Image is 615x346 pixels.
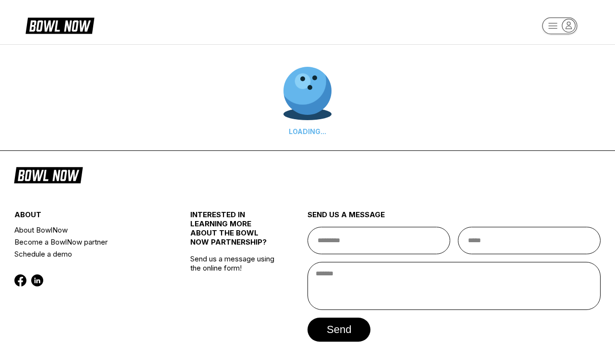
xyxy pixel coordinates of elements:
[283,127,332,136] div: LOADING...
[307,318,370,342] button: send
[14,248,161,260] a: Schedule a demo
[14,210,161,224] div: about
[190,210,278,254] div: INTERESTED IN LEARNING MORE ABOUT THE BOWL NOW PARTNERSHIP?
[307,210,601,227] div: send us a message
[14,236,161,248] a: Become a BowlNow partner
[14,224,161,236] a: About BowlNow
